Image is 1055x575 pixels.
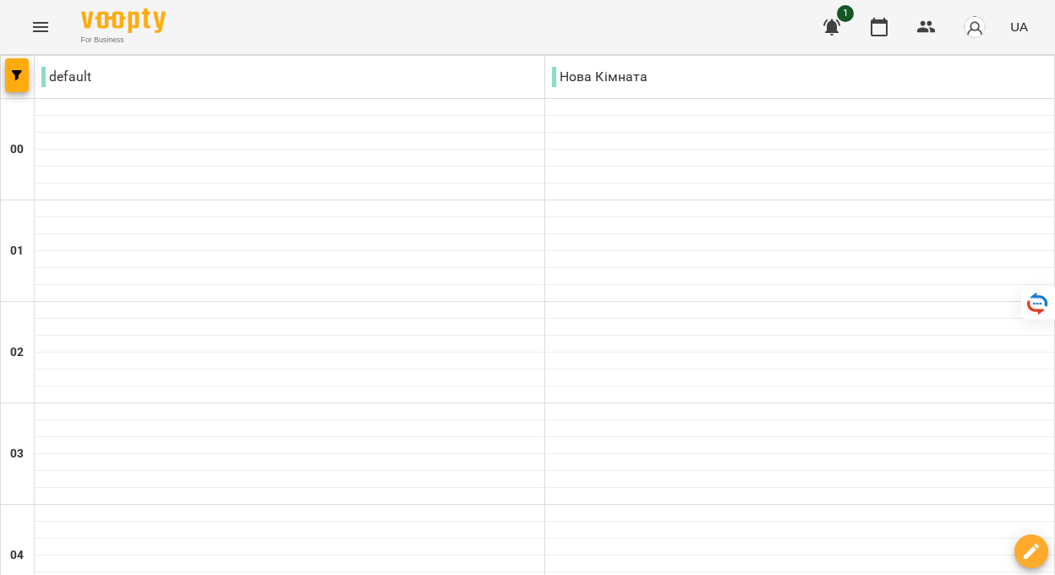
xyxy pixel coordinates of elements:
[10,343,24,362] h6: 02
[10,546,24,565] h6: 04
[1003,11,1035,42] button: UA
[81,35,166,46] span: For Business
[81,8,166,33] img: Voopty Logo
[837,5,854,22] span: 1
[10,140,24,159] h6: 00
[552,67,648,87] p: Нова Кімната
[20,7,61,47] button: Menu
[10,445,24,463] h6: 03
[10,242,24,260] h6: 01
[41,67,91,87] p: default
[963,15,987,39] img: avatar_s.png
[1010,18,1028,36] span: UA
